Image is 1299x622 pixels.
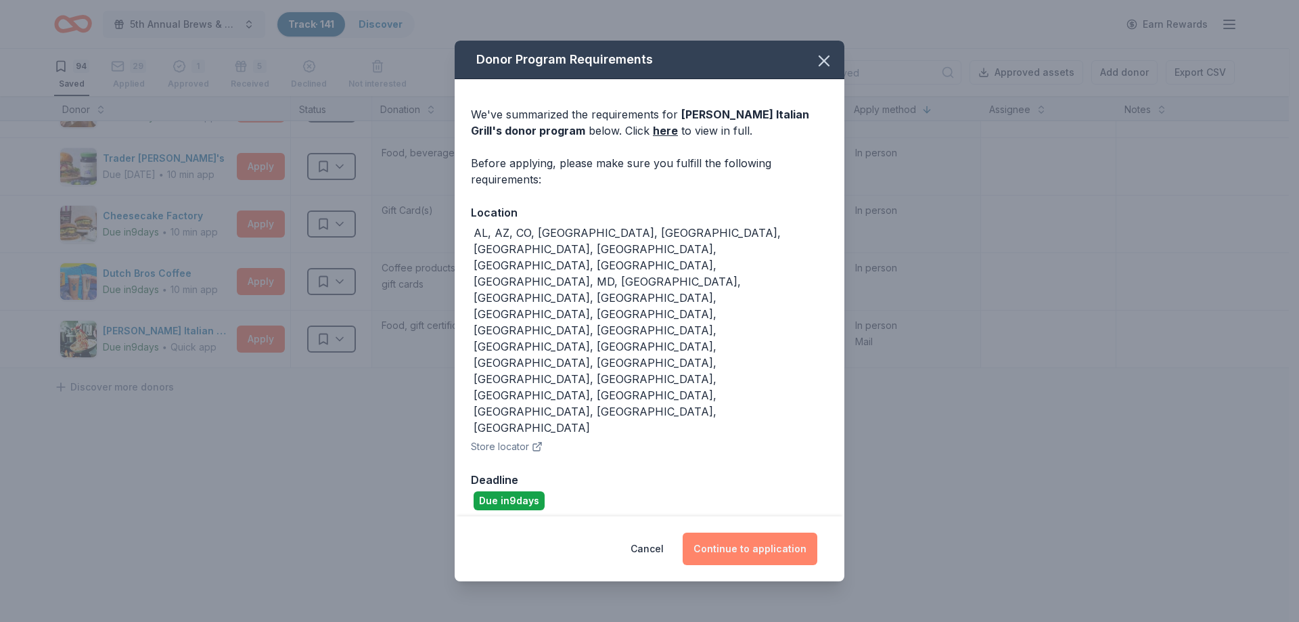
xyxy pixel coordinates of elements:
div: We've summarized the requirements for below. Click to view in full. [471,106,828,139]
button: Cancel [631,533,664,565]
button: Continue to application [683,533,817,565]
div: Due in 9 days [474,491,545,510]
div: Donor Program Requirements [455,41,844,79]
div: Deadline [471,471,828,489]
button: Store locator [471,439,543,455]
div: AL, AZ, CO, [GEOGRAPHIC_DATA], [GEOGRAPHIC_DATA], [GEOGRAPHIC_DATA], [GEOGRAPHIC_DATA], [GEOGRAPH... [474,225,828,436]
div: Location [471,204,828,221]
a: here [653,123,678,139]
div: Before applying, please make sure you fulfill the following requirements: [471,155,828,187]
